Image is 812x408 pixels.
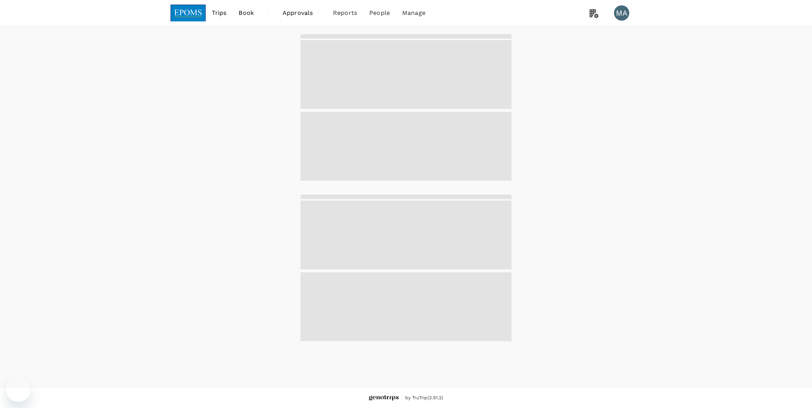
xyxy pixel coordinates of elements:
[369,395,399,401] img: Genotrips - EPOMS
[402,8,425,18] span: Manage
[212,8,227,18] span: Trips
[6,377,31,402] iframe: Button to launch messaging window
[239,8,254,18] span: Book
[333,8,357,18] span: Reports
[171,5,206,21] img: EPOMS SDN BHD
[405,394,443,402] span: by TruTrip ( 3.51.2 )
[369,8,390,18] span: People
[614,5,629,21] div: MA
[283,8,321,18] span: Approvals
